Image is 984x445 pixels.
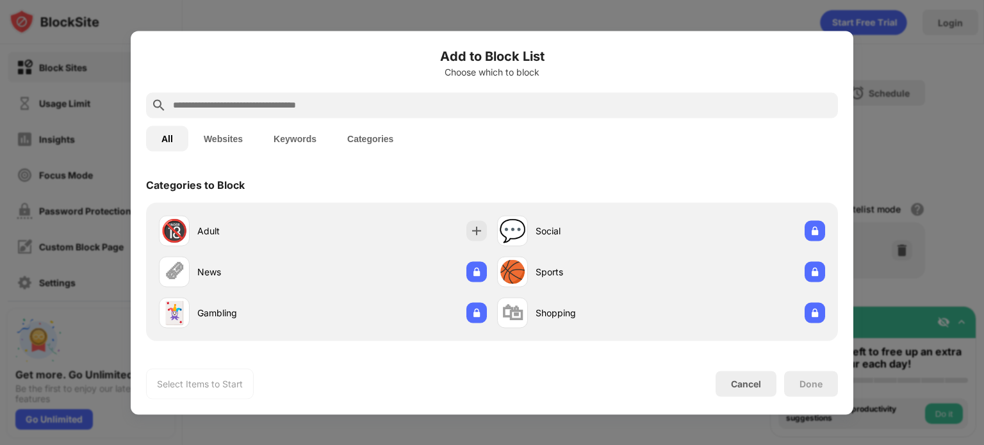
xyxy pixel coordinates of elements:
div: 🔞 [161,218,188,244]
button: Categories [332,125,409,151]
div: Adult [197,224,323,238]
div: Shopping [536,306,661,320]
div: Gambling [197,306,323,320]
div: Select Items to Start [157,377,243,390]
button: Keywords [258,125,332,151]
div: Categories to Block [146,178,245,191]
h6: Add to Block List [146,46,838,65]
button: All [146,125,188,151]
div: 🏀 [499,259,526,285]
div: Choose which to block [146,67,838,77]
div: Sports [536,265,661,279]
div: Social [536,224,661,238]
div: 🃏 [161,300,188,326]
img: search.svg [151,97,167,113]
div: 🛍 [502,300,523,326]
button: Websites [188,125,258,151]
div: 💬 [499,218,526,244]
div: Done [799,378,823,389]
div: Cancel [731,378,761,389]
div: 🗞 [163,259,185,285]
div: News [197,265,323,279]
